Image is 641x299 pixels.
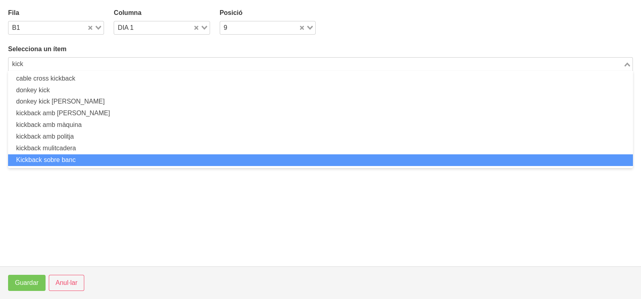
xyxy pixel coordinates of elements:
input: Search for option [23,23,87,33]
li: kickback mulitcadera [8,143,633,154]
li: Kickback sobre banc [8,154,633,166]
li: kickback amb [PERSON_NAME] [8,108,633,119]
button: Guardar [8,275,46,291]
input: Search for option [136,23,192,33]
button: Clear Selected [300,25,304,31]
li: donkey kick [PERSON_NAME] [8,96,633,108]
li: donkey kick [8,85,633,96]
li: cable cross kickback [8,73,633,85]
label: Fila [8,8,104,18]
span: B1 [12,23,20,32]
div: Search for option [114,21,210,35]
span: DIA 1 [118,23,133,32]
label: Columna [114,8,210,18]
li: kickback amb politja [8,131,633,143]
input: Search for option [9,59,622,69]
button: Clear Selected [88,25,92,31]
div: Search for option [8,57,633,71]
div: Search for option [220,21,316,35]
button: Clear Selected [194,25,198,31]
div: Search for option [8,21,104,35]
label: Selecciona un ítem [8,44,633,54]
span: 9 [224,23,227,32]
span: Guardar [15,278,39,288]
input: Search for option [230,23,298,33]
button: Anul·lar [49,275,84,291]
label: Posició [220,8,316,18]
li: kickback amb màquina [8,119,633,131]
span: Anul·lar [56,278,77,288]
